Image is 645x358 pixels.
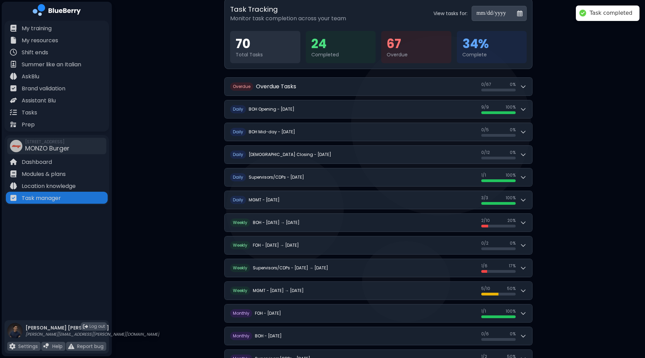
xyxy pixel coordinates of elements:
span: onthly [236,310,249,316]
img: file icon [10,49,17,56]
h2: BOH Mid-day - [DATE] [249,129,295,135]
span: 0 % [510,82,516,87]
span: 0 % [510,240,516,246]
span: W [230,219,250,227]
p: My resources [22,36,58,45]
div: Completed [311,52,370,58]
p: Brand validation [22,85,65,93]
span: eekly [237,265,247,271]
img: profile photo [7,323,23,345]
p: Location knowledge [22,182,76,190]
span: 0 % [510,331,516,337]
button: OverdueOverdue Tasks0/670% [225,78,532,96]
span: 0 / 12 [481,150,490,155]
p: Shift ends [22,48,48,57]
img: file icon [10,158,17,165]
h2: [DEMOGRAPHIC_DATA] Closing - [DATE] [249,152,331,157]
p: Modules & plans [22,170,66,178]
span: W [230,241,250,249]
p: Help [52,343,63,349]
span: 0 / 67 [481,82,491,87]
span: aily [236,174,243,180]
button: DailyBOH Mid-day - [DATE]0/50% [225,123,532,141]
button: WeeklyFOH - [DATE] → [DATE]0/20% [225,236,532,254]
span: eekly [237,242,247,248]
span: aily [236,152,243,157]
div: 34 % [462,36,522,52]
span: 100 % [506,172,516,178]
h2: MGMT - [DATE] [249,197,280,203]
span: 1 / 1 [481,309,486,314]
img: logout [83,324,88,329]
button: MonthlyBOH - [DATE]0/60% [225,327,532,345]
h2: BOH - [DATE] → [DATE] [253,220,300,225]
span: 100 % [506,104,516,110]
span: 50 % [507,286,516,291]
p: Dashboard [22,158,52,166]
span: M [230,332,252,340]
h2: BOH - [DATE] [255,333,282,339]
span: verdue [236,83,250,89]
p: Settings [18,343,38,349]
span: 3 / 3 [481,195,488,201]
p: Summer like an Italian [22,60,81,69]
span: 2 / 10 [481,218,490,223]
img: file icon [10,25,17,32]
span: D [230,150,246,159]
div: 70 [236,36,295,52]
button: DailySupervisors/CDPs - [DATE]1/1100% [225,168,532,186]
img: file icon [10,121,17,128]
span: aily [236,197,243,203]
span: aily [236,106,243,112]
img: company logo [33,4,81,18]
p: Report bug [77,343,104,349]
span: D [230,196,246,204]
button: MonthlyFOH - [DATE]1/1100% [225,304,532,322]
img: file icon [10,37,17,44]
p: [PERSON_NAME] [PERSON_NAME] [25,325,159,331]
span: onthly [236,333,249,339]
div: Task completed [590,10,633,17]
p: Task manager [22,194,61,202]
button: DailyBOH Opening - [DATE]9/9100% [225,100,532,118]
span: 9 / 9 [481,104,489,110]
h2: FOH - [DATE] [255,311,281,316]
span: 0 % [510,127,516,133]
span: 100 % [506,195,516,201]
h2: Supervisors/CDPs - [DATE] → [DATE] [253,265,328,271]
h2: Task Tracking [230,4,346,14]
h2: BOH Opening - [DATE] [249,107,294,112]
img: file icon [68,343,74,349]
h2: FOH - [DATE] → [DATE] [253,243,299,248]
span: D [230,173,246,181]
div: Total Tasks [236,52,295,58]
img: file icon [10,85,17,92]
div: 24 [311,36,370,52]
button: WeeklyBOH - [DATE] → [DATE]2/1020% [225,214,532,232]
p: AskBlu [22,72,39,81]
span: 20 % [507,218,516,223]
span: aily [236,129,243,135]
span: M [230,309,252,317]
img: file icon [10,194,17,201]
span: 0 % [510,150,516,155]
img: file icon [10,61,17,68]
span: 0 / 6 [481,331,489,337]
p: Tasks [22,109,37,117]
label: View tasks for: [433,10,467,16]
button: WeeklySupervisors/CDPs - [DATE] → [DATE]1/617% [225,259,532,277]
img: file icon [9,343,15,349]
img: file icon [10,170,17,177]
div: Overdue [387,52,446,58]
span: 100 % [506,309,516,314]
button: WeeklyMGMT - [DATE] → [DATE]5/1050% [225,282,532,300]
div: Complete [462,52,522,58]
p: Assistant Blu [22,97,56,105]
img: file icon [10,73,17,80]
span: Log out [89,324,105,329]
p: [PERSON_NAME][EMAIL_ADDRESS][PERSON_NAME][DOMAIN_NAME] [25,332,159,337]
div: 67 [387,36,446,52]
h2: Overdue Tasks [256,82,296,91]
img: file icon [43,343,50,349]
button: DailyMGMT - [DATE]3/3100% [225,191,532,209]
